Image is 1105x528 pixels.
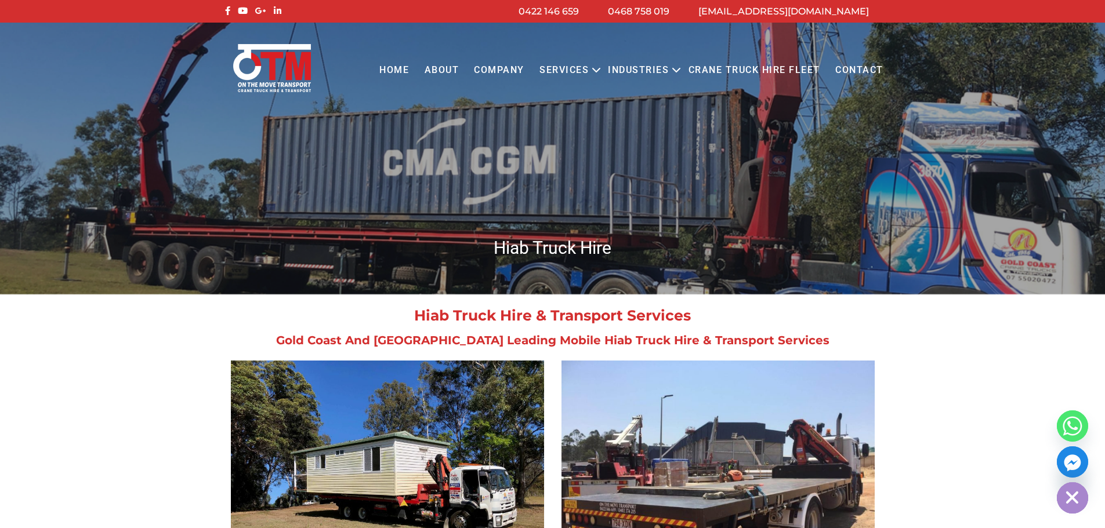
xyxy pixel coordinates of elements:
[608,6,669,17] a: 0468 758 019
[372,54,416,86] a: Home
[222,308,883,323] h2: Hiab Truck Hire & Transport Services
[231,43,313,93] img: Otmtransport
[532,54,596,86] a: Services
[698,6,869,17] a: [EMAIL_ADDRESS][DOMAIN_NAME]
[222,236,883,259] h1: Hiab Truck Hire
[1057,410,1088,442] a: Whatsapp
[828,54,891,86] a: Contact
[600,54,676,86] a: Industries
[680,54,827,86] a: Crane Truck Hire Fleet
[466,54,532,86] a: COMPANY
[416,54,466,86] a: About
[1057,446,1088,478] a: Facebook_Messenger
[222,334,883,346] h2: Gold Coast And [GEOGRAPHIC_DATA] Leading Mobile Hiab Truck Hire & Transport Services
[519,6,579,17] a: 0422 146 659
